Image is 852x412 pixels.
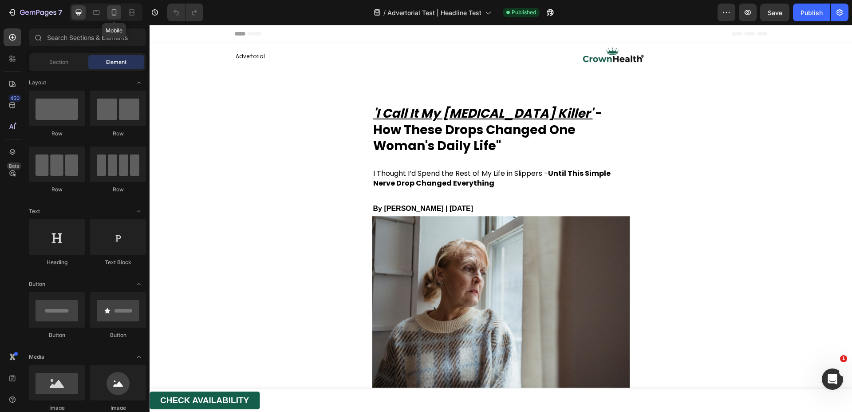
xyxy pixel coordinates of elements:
[49,58,68,66] span: Section
[90,331,146,339] div: Button
[29,28,146,46] input: Search Sections & Elements
[7,162,21,170] div: Beta
[224,80,443,97] u: 'I Call It My [MEDICAL_DATA] Killer'
[132,75,146,90] span: Toggle open
[29,331,85,339] div: Button
[822,368,843,390] iframe: Intercom live chat
[768,9,782,16] span: Save
[840,355,847,362] span: 1
[29,404,85,412] div: Image
[760,4,789,21] button: Save
[29,258,85,266] div: Heading
[29,186,85,194] div: Row
[106,58,126,66] span: Element
[29,207,40,215] span: Text
[29,79,46,87] span: Layout
[793,4,830,21] button: Publish
[58,7,62,18] p: 7
[29,353,44,361] span: Media
[132,277,146,291] span: Toggle open
[4,4,66,21] button: 7
[383,8,386,17] span: /
[90,404,146,412] div: Image
[90,186,146,194] div: Row
[224,143,461,163] strong: Until This Simple Nerve Drop Changed Everything
[29,280,45,288] span: Button
[224,143,461,163] span: I Thought I’d Spend the Rest of My Life in Slippers -
[132,204,146,218] span: Toggle open
[801,8,823,17] div: Publish
[224,180,324,187] span: By [PERSON_NAME] | [DATE]
[223,191,480,363] img: gempages_528289855323505790-8c2f3fa4-b550-4781-aa53-72d1d878b2d1.png
[150,25,852,412] iframe: Design area
[224,80,453,130] strong: - How These Drops Changed One Woman's Daily Life"
[132,350,146,364] span: Toggle open
[29,130,85,138] div: Row
[512,8,536,16] span: Published
[8,95,21,102] div: 450
[90,130,146,138] div: Row
[90,258,146,266] div: Text Block
[167,4,203,21] div: Undo/Redo
[387,8,481,17] span: Advertorial Test | Headline Test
